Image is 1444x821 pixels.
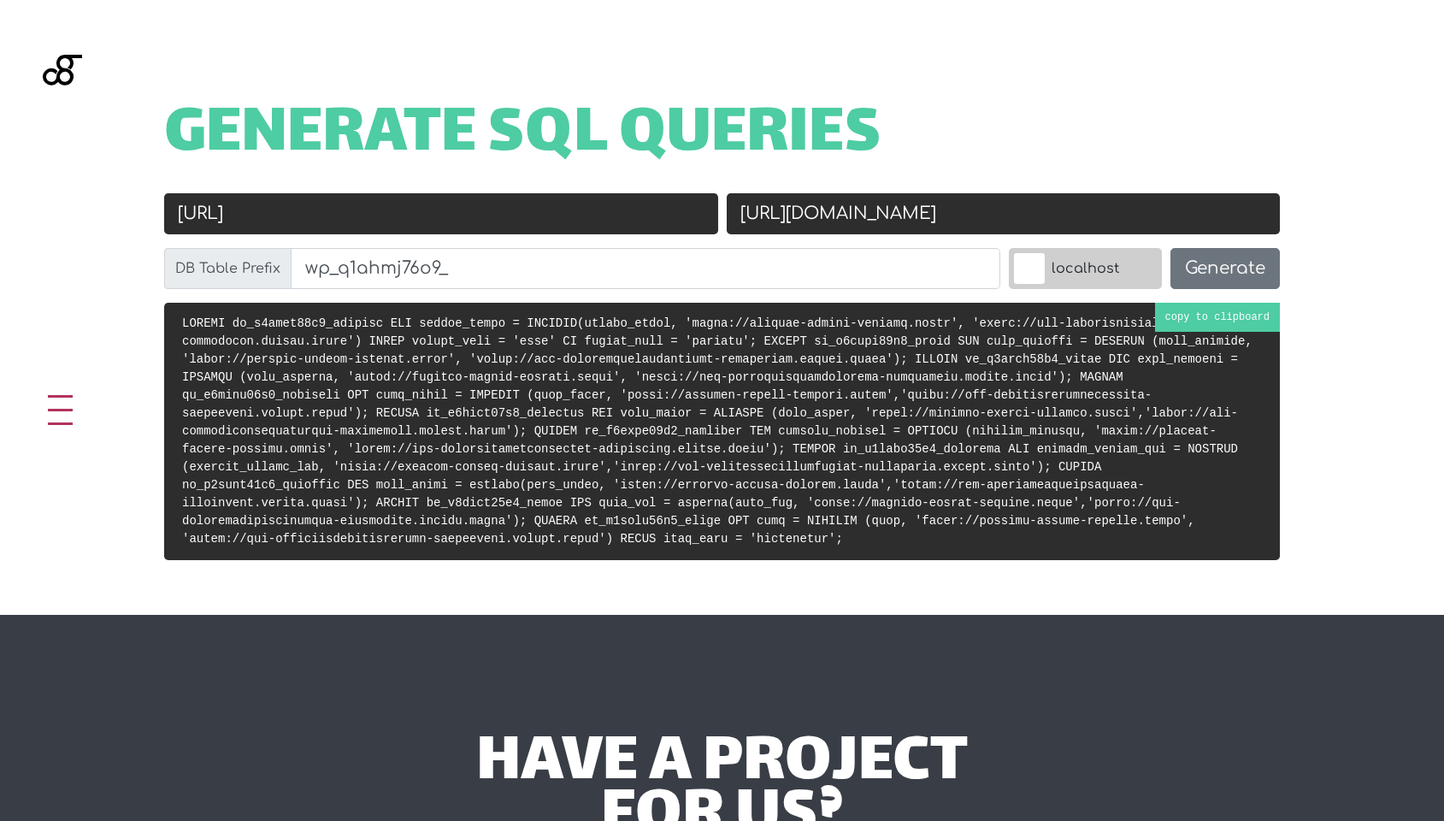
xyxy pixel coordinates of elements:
input: Old URL [164,193,718,234]
button: Generate [1170,248,1280,289]
img: Blackgate [43,55,82,183]
input: wp_ [291,248,1000,289]
span: Generate SQL Queries [164,109,881,162]
label: localhost [1009,248,1162,289]
label: DB Table Prefix [164,248,292,289]
input: New URL [727,193,1281,234]
code: LOREMI do_s4amet88c9_adipisc ELI seddoe_tempo = INCIDID(utlabo_etdol, 'magna://aliquae-admini-ven... [182,316,1252,546]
